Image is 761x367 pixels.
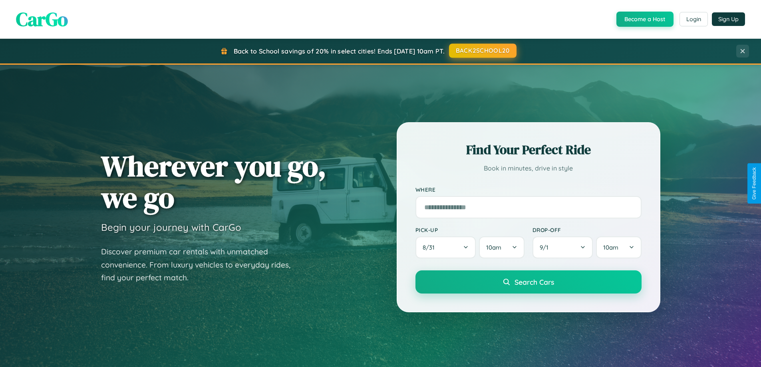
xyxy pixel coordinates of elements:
button: Login [680,12,708,26]
span: 10am [603,244,618,251]
span: Search Cars [515,278,554,286]
p: Book in minutes, drive in style [415,163,642,174]
button: Sign Up [712,12,745,26]
button: Become a Host [616,12,674,27]
h2: Find Your Perfect Ride [415,141,642,159]
label: Where [415,186,642,193]
button: Search Cars [415,270,642,294]
label: Pick-up [415,226,525,233]
h3: Begin your journey with CarGo [101,221,241,233]
span: 10am [486,244,501,251]
label: Drop-off [533,226,642,233]
span: 9 / 1 [540,244,552,251]
button: 8/31 [415,236,476,258]
div: Give Feedback [751,167,757,200]
span: 8 / 31 [423,244,439,251]
h1: Wherever you go, we go [101,150,326,213]
button: 9/1 [533,236,593,258]
button: BACK2SCHOOL20 [449,44,517,58]
button: 10am [596,236,641,258]
button: 10am [479,236,524,258]
span: CarGo [16,6,68,32]
span: Back to School savings of 20% in select cities! Ends [DATE] 10am PT. [234,47,445,55]
p: Discover premium car rentals with unmatched convenience. From luxury vehicles to everyday rides, ... [101,245,301,284]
